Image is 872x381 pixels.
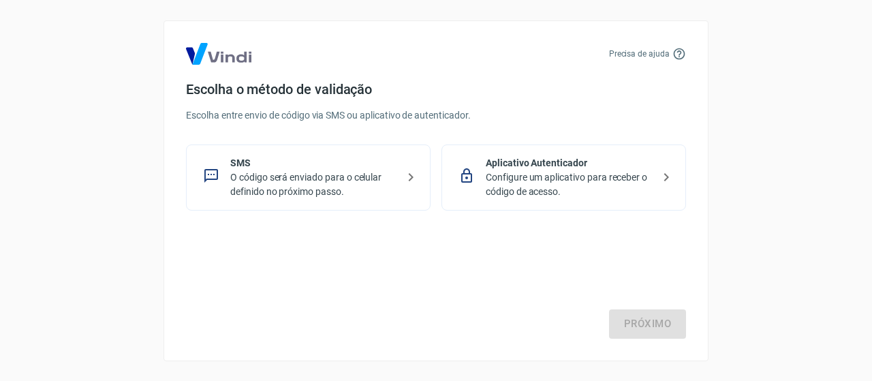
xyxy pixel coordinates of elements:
[486,156,653,170] p: Aplicativo Autenticador
[441,144,686,211] div: Aplicativo AutenticadorConfigure um aplicativo para receber o código de acesso.
[186,81,686,97] h4: Escolha o método de validação
[186,144,431,211] div: SMSO código será enviado para o celular definido no próximo passo.
[186,108,686,123] p: Escolha entre envio de código via SMS ou aplicativo de autenticador.
[609,48,670,60] p: Precisa de ajuda
[186,43,251,65] img: Logo Vind
[230,170,397,199] p: O código será enviado para o celular definido no próximo passo.
[230,156,397,170] p: SMS
[486,170,653,199] p: Configure um aplicativo para receber o código de acesso.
